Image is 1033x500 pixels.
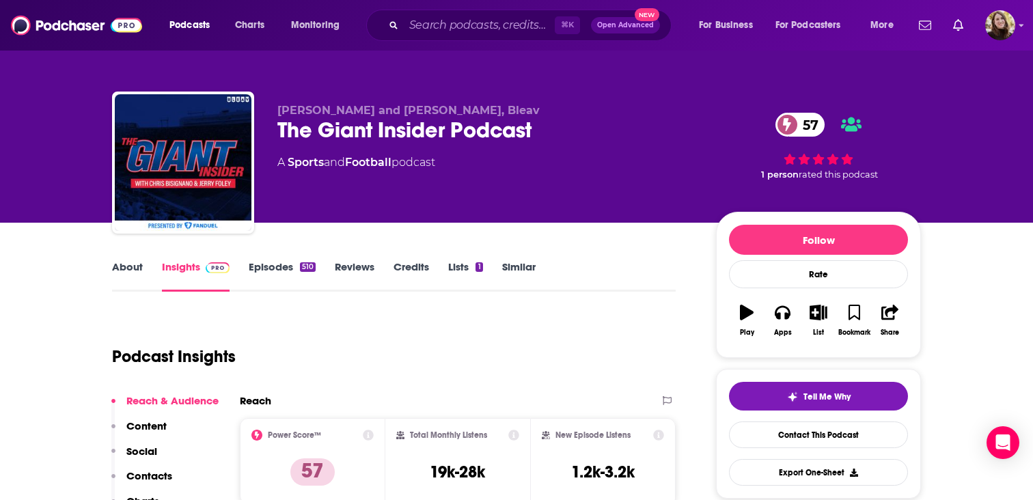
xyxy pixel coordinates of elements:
button: open menu [281,14,357,36]
a: Show notifications dropdown [948,14,969,37]
h3: 19k-28k [430,462,485,482]
p: Content [126,419,167,432]
a: Episodes510 [249,260,316,292]
button: Play [729,296,765,345]
span: Tell Me Why [803,391,851,402]
span: rated this podcast [799,169,878,180]
span: Podcasts [169,16,210,35]
p: Reach & Audience [126,394,219,407]
a: Lists1 [448,260,482,292]
button: Follow [729,225,908,255]
h1: Podcast Insights [112,346,236,367]
img: The Giant Insider Podcast [115,94,251,231]
a: Contact This Podcast [729,421,908,448]
span: [PERSON_NAME] and [PERSON_NAME], Bleav [277,104,540,117]
button: List [801,296,836,345]
span: ⌘ K [555,16,580,34]
button: open menu [861,14,911,36]
a: Football [345,156,391,169]
div: 1 [476,262,482,272]
h3: 1.2k-3.2k [571,462,635,482]
p: Contacts [126,469,172,482]
h2: New Episode Listens [555,430,631,440]
button: tell me why sparkleTell Me Why [729,382,908,411]
a: Sports [288,156,324,169]
button: Social [111,445,157,470]
p: 57 [290,458,335,486]
h2: Reach [240,394,271,407]
h2: Power Score™ [268,430,321,440]
div: Search podcasts, credits, & more... [379,10,685,41]
span: Charts [235,16,264,35]
span: and [324,156,345,169]
img: Podchaser Pro [206,262,230,273]
button: Share [872,296,908,345]
button: open menu [767,14,861,36]
img: User Profile [985,10,1015,40]
span: For Business [699,16,753,35]
a: Credits [394,260,429,292]
a: Charts [226,14,273,36]
input: Search podcasts, credits, & more... [404,14,555,36]
span: Logged in as katiefuchs [985,10,1015,40]
div: List [813,329,824,337]
button: open menu [689,14,770,36]
span: 1 person [761,169,799,180]
button: Contacts [111,469,172,495]
span: Open Advanced [597,22,654,29]
button: Export One-Sheet [729,459,908,486]
div: Play [740,329,754,337]
button: Open AdvancedNew [591,17,660,33]
span: More [870,16,894,35]
div: Share [881,329,899,337]
h2: Total Monthly Listens [410,430,487,440]
button: open menu [160,14,228,36]
button: Show profile menu [985,10,1015,40]
div: Apps [774,329,792,337]
span: New [635,8,659,21]
a: InsightsPodchaser Pro [162,260,230,292]
a: 57 [775,113,825,137]
a: Similar [502,260,536,292]
div: A podcast [277,154,435,171]
img: tell me why sparkle [787,391,798,402]
div: 510 [300,262,316,272]
div: 57 1 personrated this podcast [716,104,921,189]
a: Reviews [335,260,374,292]
a: About [112,260,143,292]
div: Bookmark [838,329,870,337]
img: Podchaser - Follow, Share and Rate Podcasts [11,12,142,38]
button: Content [111,419,167,445]
button: Reach & Audience [111,394,219,419]
p: Social [126,445,157,458]
div: Open Intercom Messenger [987,426,1019,459]
span: For Podcasters [775,16,841,35]
a: Show notifications dropdown [913,14,937,37]
span: Monitoring [291,16,340,35]
button: Bookmark [836,296,872,345]
span: 57 [789,113,825,137]
button: Apps [765,296,800,345]
div: Rate [729,260,908,288]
